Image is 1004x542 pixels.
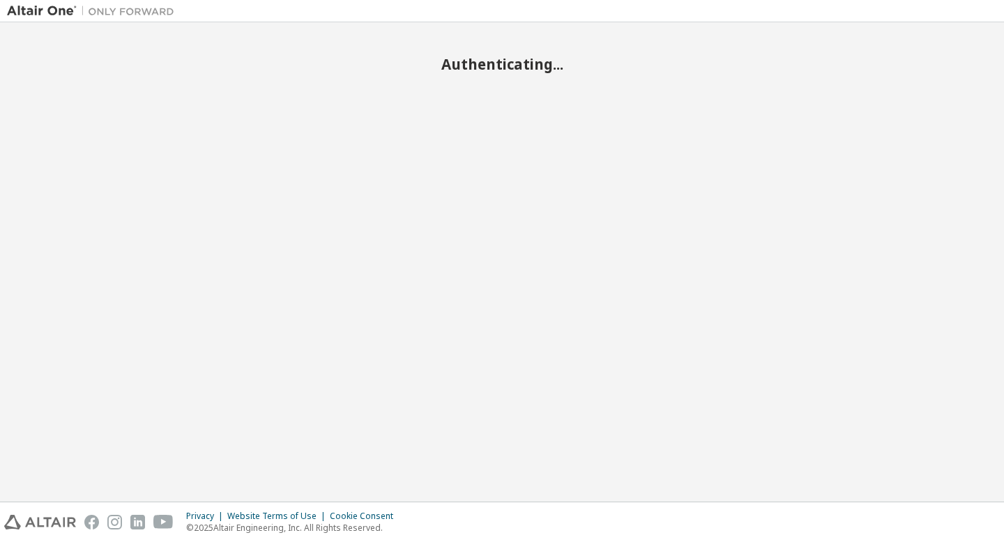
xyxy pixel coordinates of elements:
[186,522,402,534] p: © 2025 Altair Engineering, Inc. All Rights Reserved.
[84,515,99,529] img: facebook.svg
[227,511,330,522] div: Website Terms of Use
[7,4,181,18] img: Altair One
[107,515,122,529] img: instagram.svg
[186,511,227,522] div: Privacy
[130,515,145,529] img: linkedin.svg
[4,515,76,529] img: altair_logo.svg
[153,515,174,529] img: youtube.svg
[7,55,997,73] h2: Authenticating...
[330,511,402,522] div: Cookie Consent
